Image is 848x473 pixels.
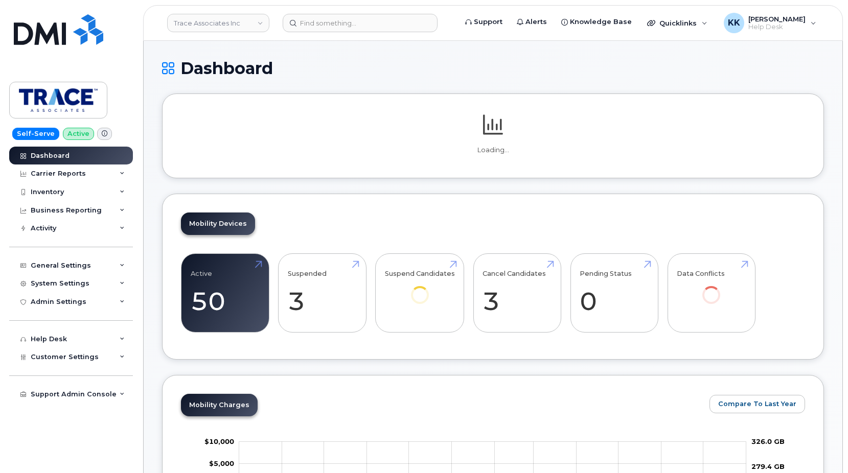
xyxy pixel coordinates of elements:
a: Data Conflicts [677,259,746,318]
g: $0 [209,459,234,467]
a: Suspend Candidates [385,259,455,318]
tspan: $10,000 [204,437,234,445]
tspan: 326.0 GB [751,437,785,445]
h1: Dashboard [162,59,824,77]
a: Suspended 3 [288,259,357,327]
p: Loading... [181,146,805,155]
tspan: 279.4 GB [751,462,785,470]
g: $0 [204,437,234,445]
a: Mobility Charges [181,394,258,416]
span: Compare To Last Year [718,399,796,409]
tspan: $5,000 [209,459,234,467]
a: Active 50 [191,259,260,327]
a: Pending Status 0 [580,259,649,327]
button: Compare To Last Year [709,395,805,413]
a: Cancel Candidates 3 [483,259,552,327]
a: Mobility Devices [181,212,255,235]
